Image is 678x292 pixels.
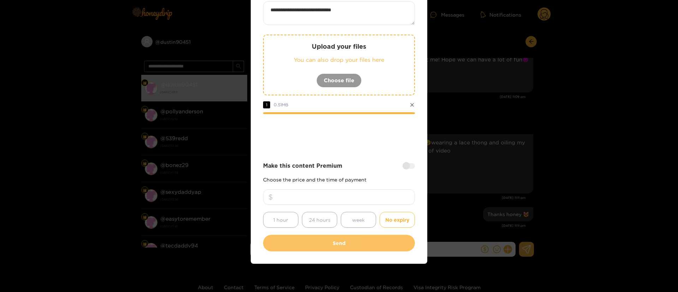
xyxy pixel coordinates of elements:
button: No expiry [380,212,415,228]
button: Send [263,235,415,251]
span: 1 [263,101,270,108]
span: 24 hours [309,216,331,224]
span: 1 hour [273,216,288,224]
p: Choose the price and the time of payment [263,177,415,182]
p: Upload your files [278,42,400,50]
p: You can also drop your files here [278,56,400,64]
button: week [341,212,376,228]
span: No expiry [385,216,409,224]
span: week [352,216,365,224]
span: 0.51 MB [274,102,289,107]
strong: Make this content Premium [263,162,342,170]
button: 1 hour [263,212,298,228]
button: Choose file [316,73,362,88]
button: 24 hours [302,212,337,228]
